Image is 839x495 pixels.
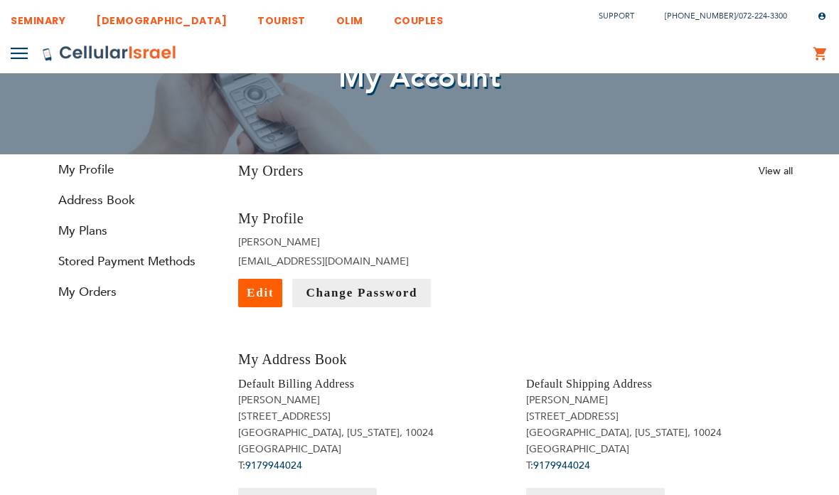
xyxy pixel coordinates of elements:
[238,209,505,228] h3: My Profile
[238,392,505,474] address: [PERSON_NAME] [STREET_ADDRESS] [GEOGRAPHIC_DATA], [US_STATE], 10024 [GEOGRAPHIC_DATA] T:
[526,376,793,392] h4: Default Shipping Address
[238,235,505,249] li: [PERSON_NAME]
[11,4,65,30] a: SEMINARY
[245,459,302,472] a: 9179944024
[42,45,177,62] img: Cellular Israel Logo
[739,11,787,21] a: 072-224-3300
[46,253,217,270] a: Stored Payment Methods
[238,255,505,268] li: [EMAIL_ADDRESS][DOMAIN_NAME]
[759,164,793,178] a: View all
[46,223,217,239] a: My Plans
[247,286,274,299] span: Edit
[338,58,501,97] span: My Account
[599,11,634,21] a: Support
[651,6,787,26] li: /
[238,376,505,392] h4: Default Billing Address
[96,4,227,30] a: [DEMOGRAPHIC_DATA]
[257,4,306,30] a: TOURIST
[238,279,282,307] a: Edit
[533,459,590,472] a: 9179944024
[292,279,431,307] a: Change Password
[46,284,217,300] a: My Orders
[46,192,217,208] a: Address Book
[46,161,217,178] a: My Profile
[526,392,793,474] address: [PERSON_NAME] [STREET_ADDRESS] [GEOGRAPHIC_DATA], [US_STATE], 10024 [GEOGRAPHIC_DATA] T:
[394,4,444,30] a: COUPLES
[11,48,28,59] img: Toggle Menu
[336,4,363,30] a: OLIM
[665,11,736,21] a: [PHONE_NUMBER]
[238,161,304,181] h3: My Orders
[238,351,347,367] span: My Address Book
